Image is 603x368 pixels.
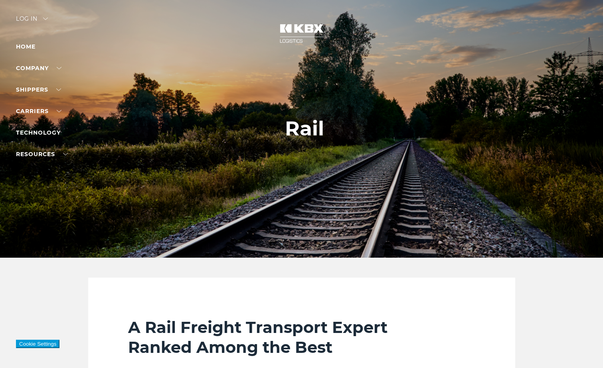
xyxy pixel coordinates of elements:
[16,65,61,72] a: Company
[16,16,48,27] div: Log in
[128,317,475,357] h2: A Rail Freight Transport Expert Ranked Among the Best
[285,117,324,140] h1: Rail
[43,18,48,20] img: arrow
[272,16,332,51] img: kbx logo
[16,340,59,348] button: Cookie Settings
[16,43,36,50] a: Home
[16,108,61,115] a: Carriers
[16,86,61,93] a: SHIPPERS
[16,129,61,136] a: Technology
[16,151,68,158] a: RESOURCES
